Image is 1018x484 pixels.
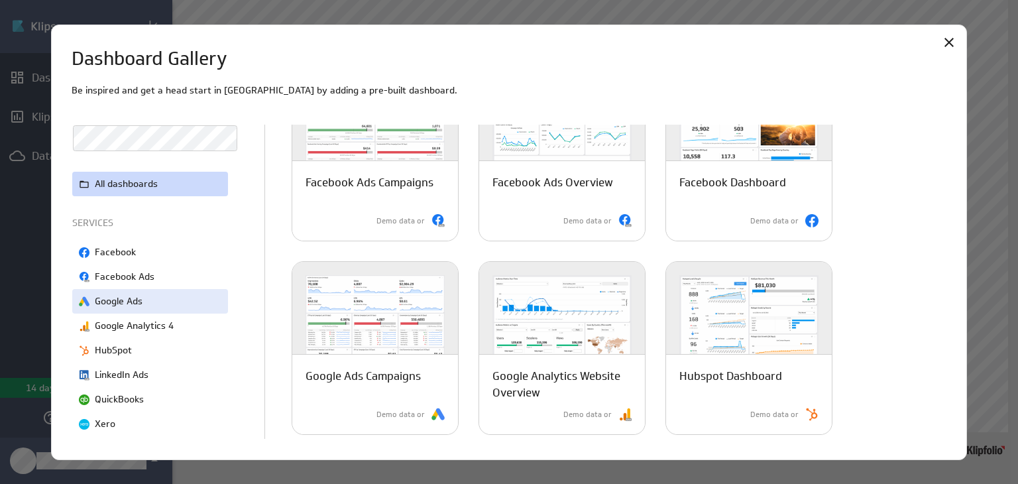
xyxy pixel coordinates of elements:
p: Facebook Ads [95,270,154,284]
p: Demo data or [376,215,425,227]
p: All dashboards [95,177,158,191]
p: QuickBooks [95,393,144,406]
img: Facebook Ads [618,214,632,227]
p: Demo data or [563,215,612,227]
img: HubSpot [805,408,819,421]
img: image5502353411254158712.png [79,394,89,405]
p: Demo data or [376,409,425,420]
p: LinkedIn Ads [95,368,148,382]
p: Google Ads [95,294,142,308]
p: Demo data or [563,409,612,420]
img: image729517258887019810.png [79,247,89,258]
img: image8417636050194330799.png [79,296,89,307]
img: image6502031566950861830.png [79,321,89,332]
h1: Dashboard Gallery [72,45,227,73]
p: Google Analytics Website Overview [492,368,632,401]
p: Xero [95,417,115,431]
p: Facebook Dashboard [679,174,786,191]
p: Google Ads Campaigns [306,368,421,385]
img: hubspot_dashboard-light-600x400.png [666,262,832,381]
img: Facebook Ads [431,214,445,227]
img: image4788249492605619304.png [79,345,89,356]
p: Facebook Ads Overview [492,174,613,191]
img: image1858912082062294012.png [79,370,89,381]
img: facebook_dashboard-light-600x400.png [666,68,832,188]
img: Google Ads [431,408,445,421]
img: google_ads_performance-light-600x400.png [292,262,458,381]
p: Demo data or [750,215,799,227]
img: Facebook [805,214,819,227]
p: Google Analytics 4 [95,319,174,333]
img: ga_website_overview-light-600x400.png [479,262,645,381]
img: image3155776258136118639.png [79,419,89,430]
div: Close [938,31,960,54]
img: facebook_ads_dashboard-light-600x400.png [479,68,645,188]
img: facebook_ads_campaigns-light-600x400.png [292,68,458,188]
p: Facebook [95,245,136,259]
p: Hubspot Dashboard [679,368,782,385]
p: HubSpot [95,343,132,357]
p: Facebook Ads Campaigns [306,174,433,191]
p: Demo data or [750,409,799,420]
p: Be inspired and get a head start in [GEOGRAPHIC_DATA] by adding a pre-built dashboard. [72,84,946,97]
img: image2754833655435752804.png [79,272,89,282]
img: Google Analytics 4 [618,408,632,421]
p: SERVICES [72,216,231,230]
